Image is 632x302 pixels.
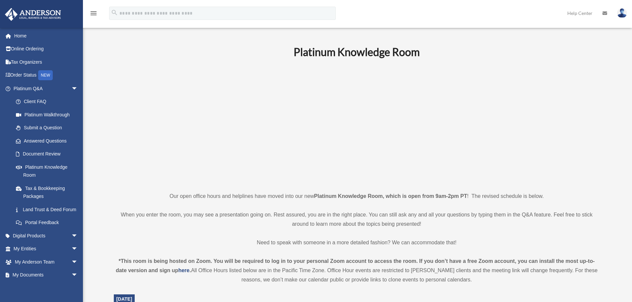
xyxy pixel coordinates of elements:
[38,70,53,80] div: NEW
[9,160,85,182] a: Platinum Knowledge Room
[114,238,600,247] p: Need to speak with someone in a more detailed fashion? We can accommodate that!
[114,257,600,284] div: All Office Hours listed below are in the Pacific Time Zone. Office Hour events are restricted to ...
[114,192,600,201] p: Our open office hours and helplines have moved into our new ! The revised schedule is below.
[71,229,85,243] span: arrow_drop_down
[9,148,88,161] a: Document Review
[71,269,85,282] span: arrow_drop_down
[5,269,88,282] a: My Documentsarrow_drop_down
[90,12,98,17] a: menu
[116,258,595,273] strong: *This room is being hosted on Zoom. You will be required to log in to your personal Zoom account ...
[314,193,467,199] strong: Platinum Knowledge Room, which is open from 9am-2pm PT
[5,29,88,42] a: Home
[9,203,88,216] a: Land Trust & Deed Forum
[9,108,88,121] a: Platinum Walkthrough
[5,55,88,69] a: Tax Organizers
[9,182,88,203] a: Tax & Bookkeeping Packages
[111,9,118,16] i: search
[257,67,456,179] iframe: 231110_Toby_KnowledgeRoom
[5,229,88,242] a: Digital Productsarrow_drop_down
[9,134,88,148] a: Answered Questions
[5,242,88,256] a: My Entitiesarrow_drop_down
[9,95,88,108] a: Client FAQ
[3,8,63,21] img: Anderson Advisors Platinum Portal
[294,45,420,58] b: Platinum Knowledge Room
[114,210,600,229] p: When you enter the room, you may see a presentation going on. Rest assured, you are in the right ...
[71,242,85,256] span: arrow_drop_down
[9,121,88,135] a: Submit a Question
[5,69,88,82] a: Order StatusNEW
[178,268,189,273] a: here
[189,268,191,273] strong: .
[5,82,88,95] a: Platinum Q&Aarrow_drop_down
[90,9,98,17] i: menu
[116,296,132,302] span: [DATE]
[71,255,85,269] span: arrow_drop_down
[5,255,88,269] a: My Anderson Teamarrow_drop_down
[71,82,85,95] span: arrow_drop_down
[9,216,88,229] a: Portal Feedback
[617,8,627,18] img: User Pic
[5,42,88,56] a: Online Ordering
